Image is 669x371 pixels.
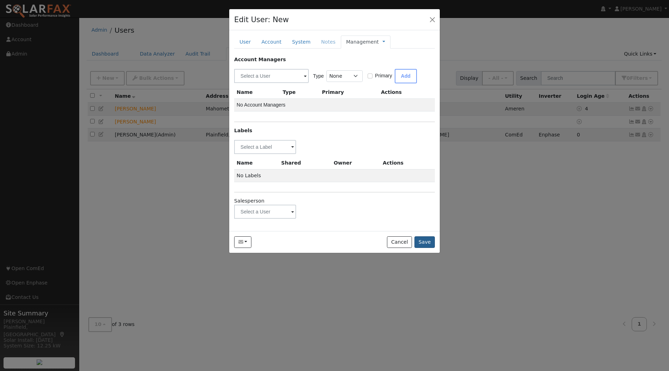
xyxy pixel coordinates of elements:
label: Primary [375,72,392,79]
td: No Account Managers [234,99,435,111]
label: Salesperson [234,197,264,205]
a: System [287,36,316,49]
a: Management [346,38,379,46]
th: Actions [379,86,435,99]
a: User [234,36,256,49]
h4: Edit User: New [234,14,289,25]
input: Primary [368,73,373,78]
button: Save [414,236,435,248]
th: Owner [331,157,380,169]
td: No Labels [234,169,435,182]
th: Type [280,86,319,99]
label: Type [313,72,324,80]
button: Cancel [387,236,412,248]
input: Select a User [234,69,309,83]
a: Account [256,36,287,49]
button: Add [395,69,417,83]
th: Shared [279,157,331,169]
th: Name [234,157,279,169]
th: Name [234,86,280,99]
strong: Account Managers [234,57,286,62]
strong: Labels [234,128,252,133]
th: Primary [319,86,379,99]
input: Select a User [234,205,296,219]
button: jewest12@comcast.net [234,236,251,248]
input: Select a Label [234,140,296,154]
th: Actions [380,157,435,169]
